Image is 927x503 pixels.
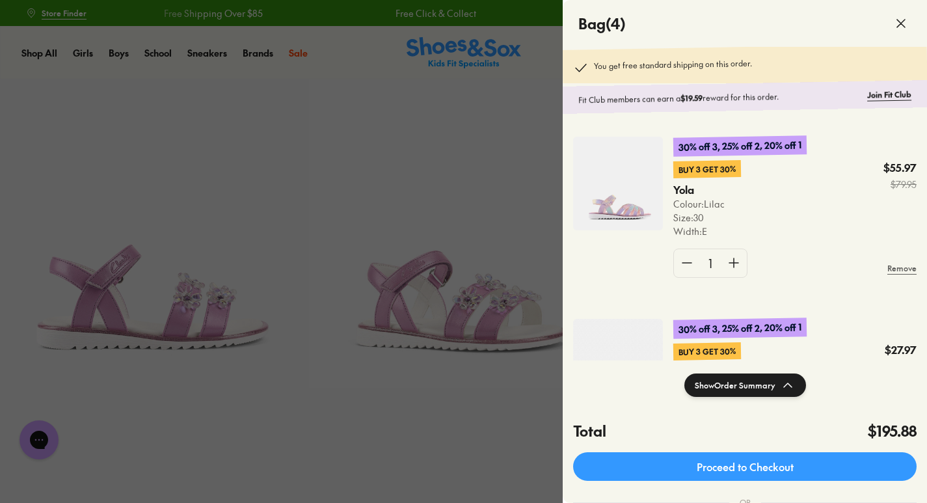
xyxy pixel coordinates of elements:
p: $27.97 [885,343,917,357]
p: Width : E [673,224,741,238]
div: 1 [700,249,721,277]
h4: Total [573,420,606,442]
p: 30% off 3, 25% off 2, 20% off 1 [673,318,807,339]
button: Gorgias live chat [7,5,46,44]
p: 30% off 3, 25% off 2, 20% off 1 [673,135,807,157]
h4: Bag ( 4 ) [578,13,626,34]
p: Colour: Lilac [673,197,741,211]
s: $39.95 [885,360,917,374]
s: $79.95 [883,178,917,191]
p: $55.97 [883,161,917,175]
a: Proceed to Checkout [573,452,917,481]
p: Fit Club members can earn a reward for this order. [578,89,862,106]
h4: $195.88 [868,420,917,442]
p: Buy 3 Get 30% [673,160,741,178]
b: $19.59 [680,92,703,103]
img: 4-553672.jpg [573,137,663,230]
a: Join Fit Club [867,88,911,101]
p: Size : 30 [673,211,741,224]
img: 4-558086.jpg [573,319,663,413]
button: ShowOrder Summary [684,374,806,397]
p: Buy 3 Get 30% [673,342,741,360]
p: You get free standard shipping on this order. [594,57,752,75]
p: Yola [673,183,727,197]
